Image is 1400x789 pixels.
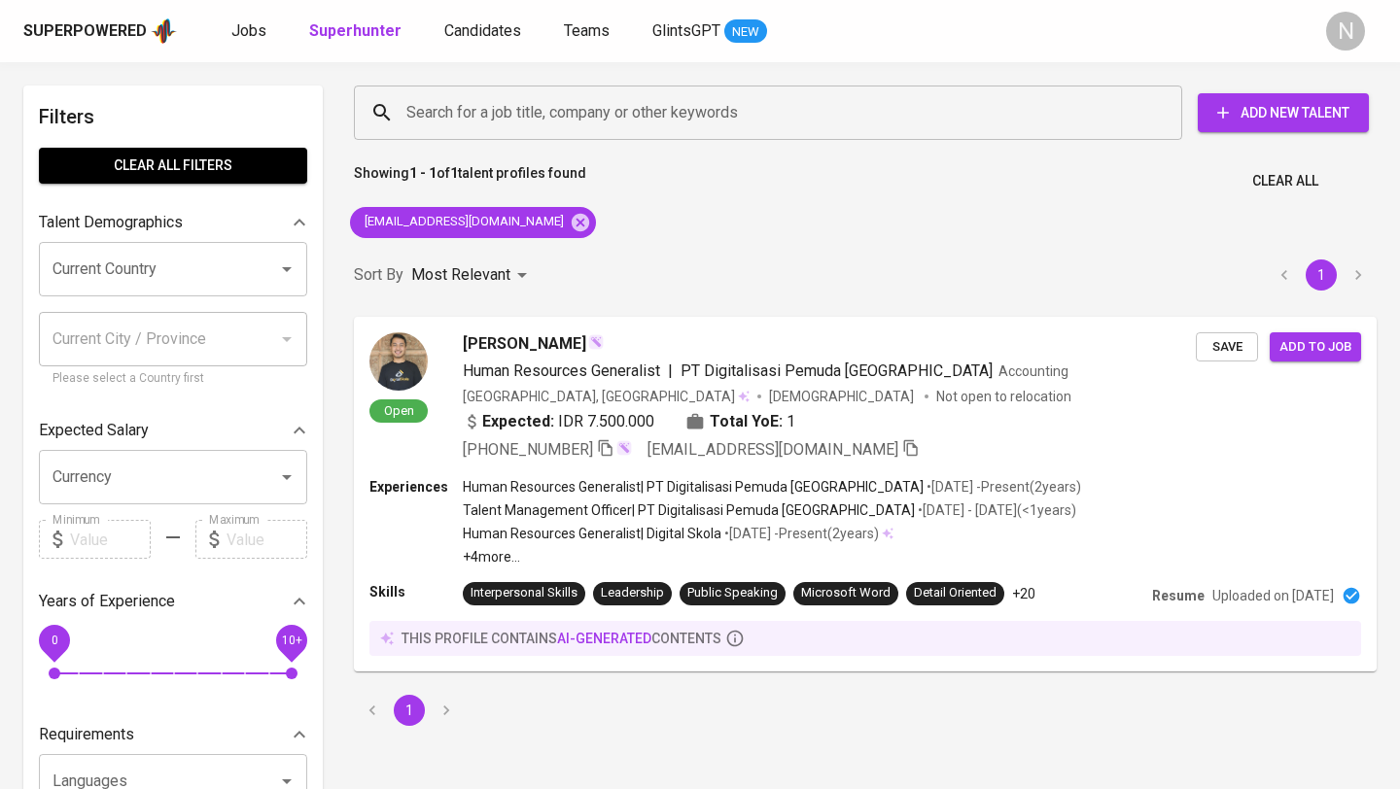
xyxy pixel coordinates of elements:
[309,19,405,44] a: Superhunter
[710,410,783,433] b: Total YoE:
[369,582,463,601] p: Skills
[70,520,151,559] input: Value
[411,257,534,293] div: Most Relevant
[354,317,1377,671] a: Open[PERSON_NAME]Human Resources Generalist|PT Digitalisasi Pemuda [GEOGRAPHIC_DATA]Accounting[GE...
[652,21,720,40] span: GlintsGPT
[724,22,767,42] span: NEW
[394,695,425,726] button: page 1
[647,440,898,459] span: [EMAIL_ADDRESS][DOMAIN_NAME]
[1326,12,1365,51] div: N
[924,477,1081,497] p: • [DATE] - Present ( 2 years )
[1252,169,1318,193] span: Clear All
[409,165,437,181] b: 1 - 1
[1206,336,1248,359] span: Save
[39,411,307,450] div: Expected Salary
[23,17,177,46] a: Superpoweredapp logo
[463,361,660,380] span: Human Resources Generalist
[54,154,292,178] span: Clear All filters
[231,19,270,44] a: Jobs
[39,419,149,442] p: Expected Salary
[444,19,525,44] a: Candidates
[687,584,778,602] div: Public Speaking
[39,715,307,754] div: Requirements
[402,629,721,648] p: this profile contains contents
[482,410,554,433] b: Expected:
[463,524,721,543] p: Human Resources Generalist | Digital Skola
[151,17,177,46] img: app logo
[1012,584,1035,603] p: +20
[227,520,307,559] input: Value
[564,21,610,40] span: Teams
[463,410,654,433] div: IDR 7.500.000
[1196,332,1258,362] button: Save
[787,410,795,433] span: 1
[39,211,183,234] p: Talent Demographics
[471,584,577,602] div: Interpersonal Skills
[721,524,879,543] p: • [DATE] - Present ( 2 years )
[769,387,917,406] span: [DEMOGRAPHIC_DATA]
[998,363,1068,379] span: Accounting
[601,584,664,602] div: Leadership
[463,387,750,406] div: [GEOGRAPHIC_DATA], [GEOGRAPHIC_DATA]
[463,440,593,459] span: [PHONE_NUMBER]
[564,19,613,44] a: Teams
[350,207,596,238] div: [EMAIL_ADDRESS][DOMAIN_NAME]
[231,21,266,40] span: Jobs
[39,590,175,613] p: Years of Experience
[588,334,604,350] img: magic_wand.svg
[1198,93,1369,132] button: Add New Talent
[39,723,134,746] p: Requirements
[1152,586,1205,605] p: Resume
[369,477,463,497] p: Experiences
[369,332,428,391] img: 5e3b494fff5750dd3a6dc48f16e6ceec.jpg
[1213,101,1353,125] span: Add New Talent
[557,631,651,646] span: AI-generated
[463,500,915,520] p: Talent Management Officer | PT Digitalisasi Pemuda [GEOGRAPHIC_DATA]
[23,20,147,43] div: Superpowered
[1279,336,1351,359] span: Add to job
[616,440,632,456] img: magic_wand.svg
[309,21,402,40] b: Superhunter
[652,19,767,44] a: GlintsGPT NEW
[681,361,993,380] span: PT Digitalisasi Pemuda [GEOGRAPHIC_DATA]
[39,582,307,621] div: Years of Experience
[463,547,1081,566] p: +4 more ...
[411,263,510,287] p: Most Relevant
[350,213,576,231] span: [EMAIL_ADDRESS][DOMAIN_NAME]
[281,634,301,647] span: 10+
[915,500,1076,520] p: • [DATE] - [DATE] ( <1 years )
[1212,586,1334,605] p: Uploaded on [DATE]
[51,634,57,647] span: 0
[801,584,891,602] div: Microsoft Word
[39,101,307,132] h6: Filters
[354,695,465,726] nav: pagination navigation
[444,21,521,40] span: Candidates
[354,163,586,199] p: Showing of talent profiles found
[936,387,1071,406] p: Not open to relocation
[39,203,307,242] div: Talent Demographics
[668,360,673,383] span: |
[354,263,403,287] p: Sort By
[1244,163,1326,199] button: Clear All
[1270,332,1361,362] button: Add to job
[463,477,924,497] p: Human Resources Generalist | PT Digitalisasi Pemuda [GEOGRAPHIC_DATA]
[376,402,422,419] span: Open
[450,165,458,181] b: 1
[914,584,997,602] div: Detail Oriented
[273,256,300,283] button: Open
[52,369,294,389] p: Please select a Country first
[1266,259,1377,291] nav: pagination navigation
[273,463,300,491] button: Open
[39,148,307,184] button: Clear All filters
[463,332,586,356] span: [PERSON_NAME]
[1306,259,1337,291] button: page 1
